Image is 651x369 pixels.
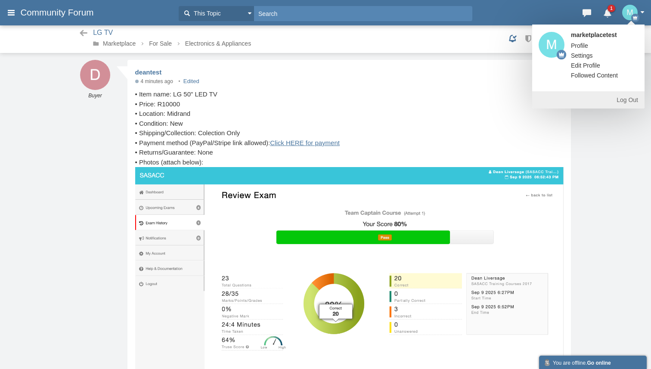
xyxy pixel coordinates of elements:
[564,51,599,60] a: Settings
[135,119,564,129] div: • Condition: New
[270,139,340,146] a: Click HERE for payment
[543,358,642,367] div: You are offline.
[135,148,564,158] div: • Returns/Guarantee: None
[175,78,199,84] time: Invalid date Invalid date
[175,78,199,84] a: Edited
[80,60,110,90] img: AbCIlUWWsvjfAAAAAElFTkSuQmCC
[78,92,112,99] em: Buyer
[135,109,564,119] div: • Location: Midrand
[135,90,564,99] div: • Item name: LG 50" LED TV
[135,99,564,109] div: • Price: R10000
[622,5,638,20] img: wEi74UxGEw8cQAAAABJRU5ErkJggg==
[103,40,136,47] a: Marketplace
[135,138,564,148] div: • Payment method (PayPal/Stripe link allowed):
[564,71,624,80] a: Followed Content
[564,32,636,38] strong: marketplacetest
[20,5,174,20] a: Community Forum
[539,32,564,58] img: wEi74UxGEw8cQAAAABJRU5ErkJggg==
[140,42,143,45] span: >
[179,6,254,21] button: This Topic
[135,68,162,76] a: deantest
[192,9,221,18] span: This Topic
[20,7,100,18] span: Community Forum
[149,40,172,47] a: For Sale
[177,42,180,45] span: >
[564,41,595,50] a: Profile
[532,91,645,109] a: Log Out
[254,6,472,21] input: Search
[608,5,615,12] span: 1
[185,40,251,47] a: Electronics & Appliances
[564,61,607,70] a: Edit Profile
[571,42,588,49] span: Profile
[135,128,564,138] div: • Shipping/Collection: Colection Only
[141,78,173,84] time: Sep 11, 2025 11:48 AM
[587,360,611,366] strong: Go online
[93,29,113,36] span: LG TV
